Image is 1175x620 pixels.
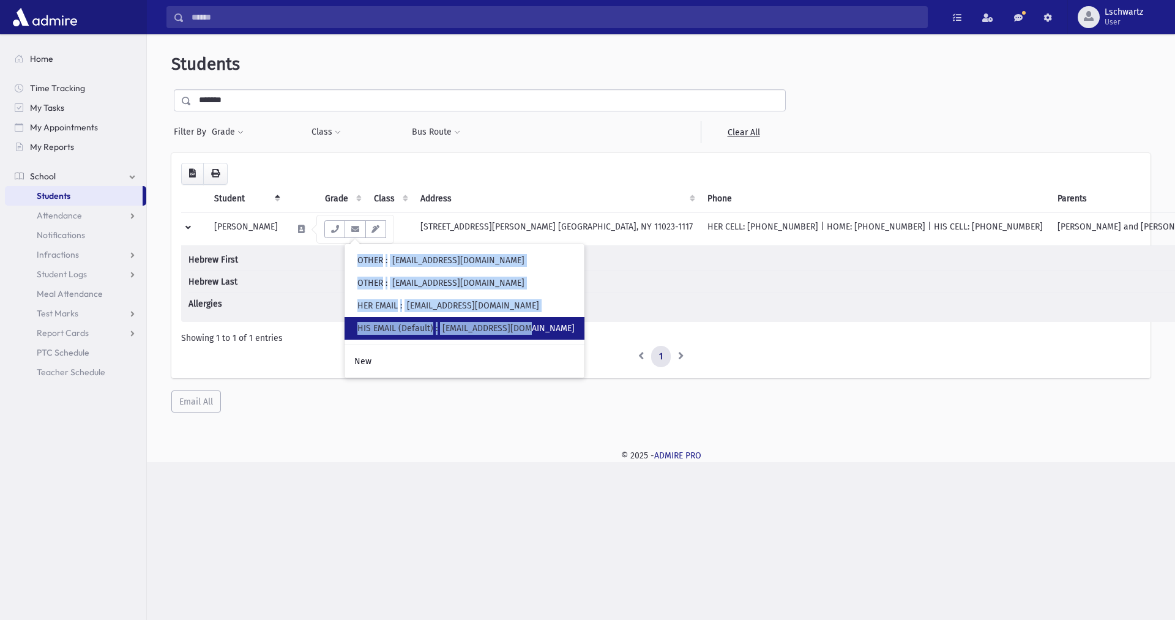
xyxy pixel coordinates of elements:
[37,347,89,358] span: PTC Schedule
[184,6,927,28] input: Search
[37,288,103,299] span: Meal Attendance
[37,249,79,260] span: Infractions
[37,190,70,201] span: Students
[188,297,234,310] span: Allergies
[30,141,74,152] span: My Reports
[5,186,143,206] a: Students
[203,163,228,185] button: Print
[442,323,575,334] a: [EMAIL_ADDRESS][DOMAIN_NAME]
[386,278,387,288] span: :
[211,121,244,143] button: Grade
[5,284,146,304] a: Meal Attendance
[407,301,539,311] a: [EMAIL_ADDRESS][DOMAIN_NAME]
[436,323,438,334] span: :
[413,212,700,245] td: [STREET_ADDRESS][PERSON_NAME] [GEOGRAPHIC_DATA], NY 11023-1117
[651,346,671,368] a: 1
[345,350,584,373] a: New
[1105,7,1143,17] span: Lschwartz
[357,299,539,312] div: HER EMAIL
[357,254,524,267] div: OTHER
[392,255,524,266] a: [EMAIL_ADDRESS][DOMAIN_NAME]
[37,327,89,338] span: Report Cards
[392,278,524,288] a: [EMAIL_ADDRESS][DOMAIN_NAME]
[37,269,87,280] span: Student Logs
[318,212,367,245] td: 10
[188,275,237,288] span: Hebrew Last
[37,308,78,319] span: Test Marks
[171,54,240,74] span: Students
[188,253,238,266] span: Hebrew First
[700,212,1050,245] td: HER CELL: [PHONE_NUMBER] | HOME: [PHONE_NUMBER] | HIS CELL: [PHONE_NUMBER]
[357,322,575,335] div: HIS EMAIL (Default)
[174,125,211,138] span: Filter By
[1105,17,1143,27] span: User
[5,98,146,118] a: My Tasks
[357,277,524,289] div: OTHER
[5,323,146,343] a: Report Cards
[386,255,387,266] span: :
[5,166,146,186] a: School
[171,390,221,413] button: Email All
[37,230,85,241] span: Notifications
[166,449,1155,462] div: © 2025 -
[30,171,56,182] span: School
[207,212,285,245] td: [PERSON_NAME]
[5,362,146,382] a: Teacher Schedule
[5,137,146,157] a: My Reports
[37,367,105,378] span: Teacher Schedule
[367,185,413,213] th: Class: activate to sort column ascending
[5,225,146,245] a: Notifications
[5,245,146,264] a: Infractions
[5,206,146,225] a: Attendance
[413,185,700,213] th: Address: activate to sort column ascending
[207,185,285,213] th: Student: activate to sort column descending
[5,78,146,98] a: Time Tracking
[400,301,402,311] span: :
[318,185,367,213] th: Grade: activate to sort column ascending
[30,122,98,133] span: My Appointments
[700,185,1050,213] th: Phone
[37,210,82,221] span: Attendance
[30,102,64,113] span: My Tasks
[5,343,146,362] a: PTC Schedule
[30,83,85,94] span: Time Tracking
[367,212,413,245] td: 10
[5,49,146,69] a: Home
[365,220,386,238] button: Email Templates
[181,332,1141,345] div: Showing 1 to 1 of 1 entries
[5,118,146,137] a: My Appointments
[30,53,53,64] span: Home
[181,163,204,185] button: CSV
[654,450,701,461] a: ADMIRE PRO
[10,5,80,29] img: AdmirePro
[5,264,146,284] a: Student Logs
[701,121,786,143] a: Clear All
[311,121,341,143] button: Class
[411,121,461,143] button: Bus Route
[5,304,146,323] a: Test Marks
